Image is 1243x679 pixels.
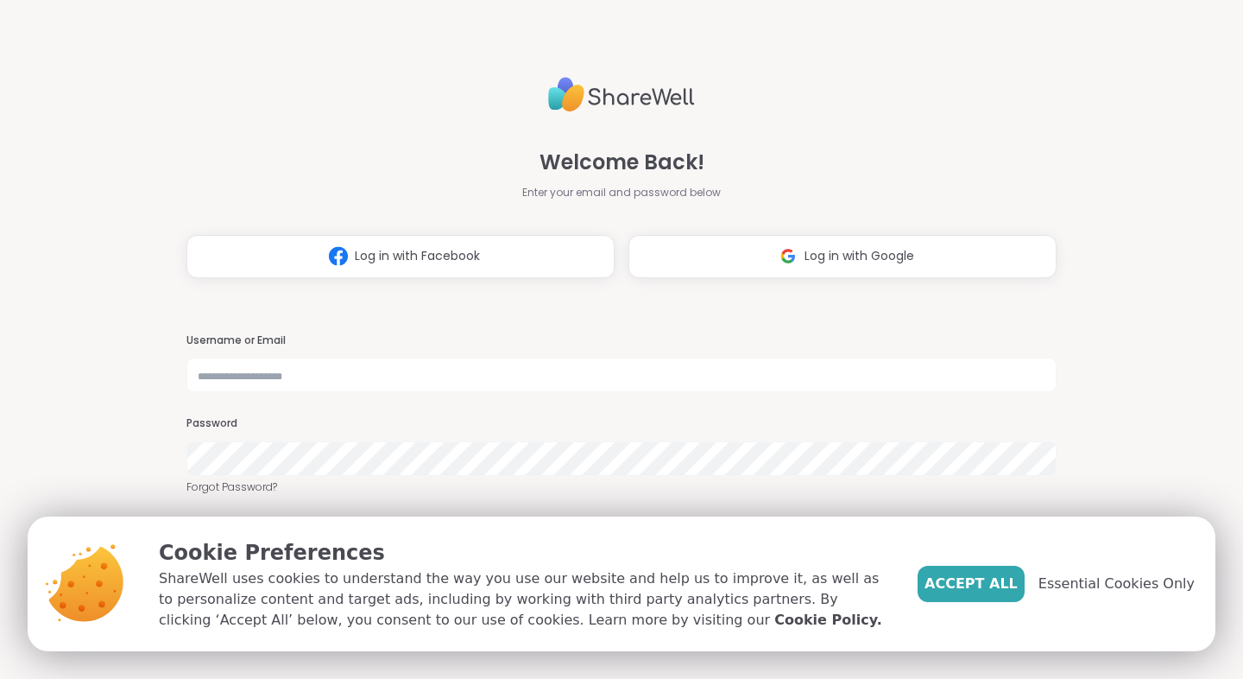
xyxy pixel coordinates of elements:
a: Forgot Password? [186,479,1057,495]
h3: Password [186,416,1057,431]
span: Essential Cookies Only [1038,574,1195,594]
img: ShareWell Logomark [322,240,355,272]
img: ShareWell Logo [548,70,695,119]
span: Accept All [924,574,1018,594]
button: Log in with Google [628,235,1057,278]
p: ShareWell uses cookies to understand the way you use our website and help us to improve it, as we... [159,568,890,631]
img: ShareWell Logomark [772,240,804,272]
span: Enter your email and password below [522,185,721,200]
a: Cookie Policy. [774,610,881,631]
h3: Username or Email [186,333,1057,348]
span: Welcome Back! [539,147,704,178]
button: Log in with Facebook [186,235,615,278]
button: Accept All [918,566,1025,602]
p: Cookie Preferences [159,537,890,568]
span: Log in with Facebook [355,247,480,265]
span: Log in with Google [804,247,914,265]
